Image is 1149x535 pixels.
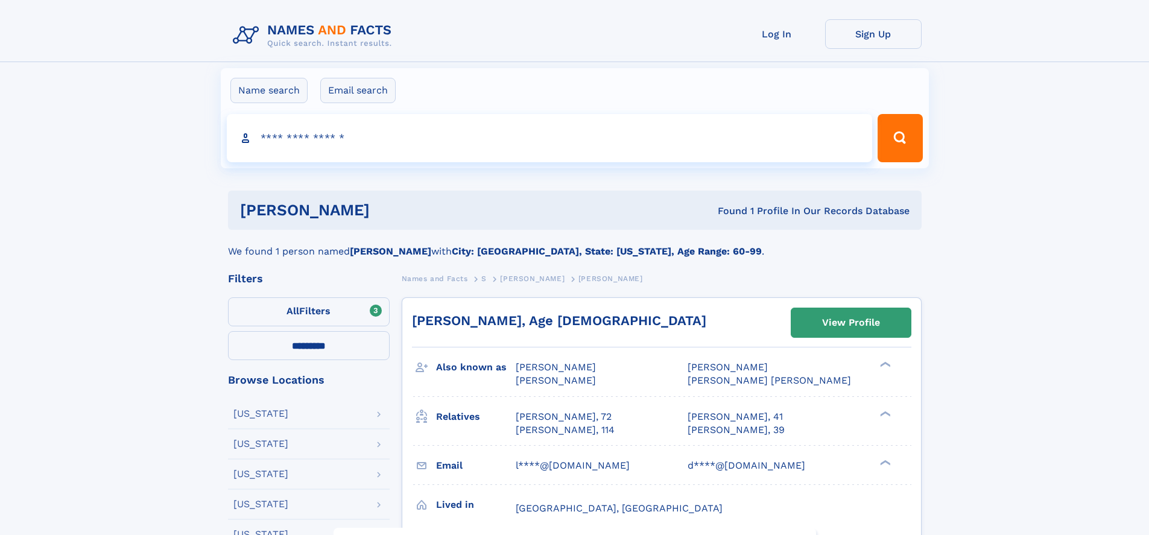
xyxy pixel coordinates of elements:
label: Filters [228,297,390,326]
span: All [286,305,299,317]
div: ❯ [877,458,891,466]
a: [PERSON_NAME], 39 [688,423,785,437]
div: ❯ [877,410,891,417]
span: [PERSON_NAME] [500,274,565,283]
h3: Also known as [436,357,516,378]
a: [PERSON_NAME], 72 [516,410,612,423]
a: View Profile [791,308,911,337]
div: [US_STATE] [233,499,288,509]
div: [US_STATE] [233,439,288,449]
h3: Relatives [436,407,516,427]
a: [PERSON_NAME], 114 [516,423,615,437]
img: Logo Names and Facts [228,19,402,52]
div: Found 1 Profile In Our Records Database [543,204,910,218]
span: [PERSON_NAME] [578,274,643,283]
input: search input [227,114,873,162]
span: [PERSON_NAME] [PERSON_NAME] [688,375,851,386]
a: Sign Up [825,19,922,49]
b: City: [GEOGRAPHIC_DATA], State: [US_STATE], Age Range: 60-99 [452,245,762,257]
div: Browse Locations [228,375,390,385]
a: Names and Facts [402,271,468,286]
a: [PERSON_NAME], 41 [688,410,783,423]
a: [PERSON_NAME], Age [DEMOGRAPHIC_DATA] [412,313,706,328]
label: Name search [230,78,308,103]
span: [PERSON_NAME] [688,361,768,373]
h3: Lived in [436,495,516,515]
span: [GEOGRAPHIC_DATA], [GEOGRAPHIC_DATA] [516,502,723,514]
span: [PERSON_NAME] [516,375,596,386]
h3: Email [436,455,516,476]
a: [PERSON_NAME] [500,271,565,286]
h1: [PERSON_NAME] [240,203,544,218]
b: [PERSON_NAME] [350,245,431,257]
a: Log In [729,19,825,49]
a: S [481,271,487,286]
div: We found 1 person named with . [228,230,922,259]
span: [PERSON_NAME] [516,361,596,373]
div: View Profile [822,309,880,337]
div: [US_STATE] [233,409,288,419]
span: S [481,274,487,283]
label: Email search [320,78,396,103]
div: ❯ [877,361,891,369]
div: [US_STATE] [233,469,288,479]
button: Search Button [878,114,922,162]
div: Filters [228,273,390,284]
